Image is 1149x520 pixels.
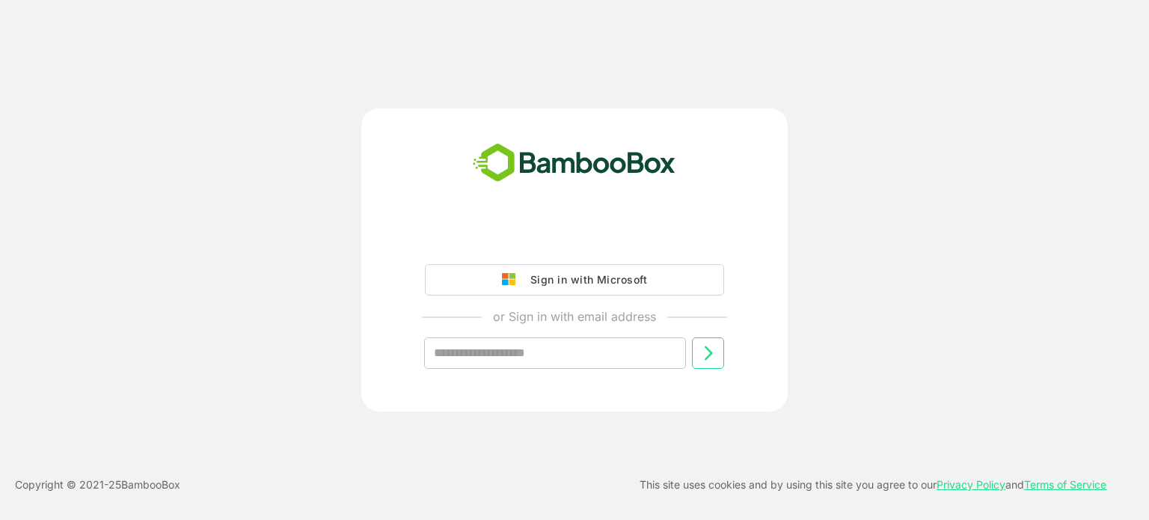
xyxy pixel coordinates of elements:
[523,270,647,290] div: Sign in with Microsoft
[465,138,684,188] img: bamboobox
[1024,478,1106,491] a: Terms of Service
[640,476,1106,494] p: This site uses cookies and by using this site you agree to our and
[15,476,180,494] p: Copyright © 2021- 25 BambooBox
[502,273,523,287] img: google
[493,308,656,325] p: or Sign in with email address
[937,478,1005,491] a: Privacy Policy
[425,264,724,296] button: Sign in with Microsoft
[417,222,732,255] iframe: Sign in with Google Button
